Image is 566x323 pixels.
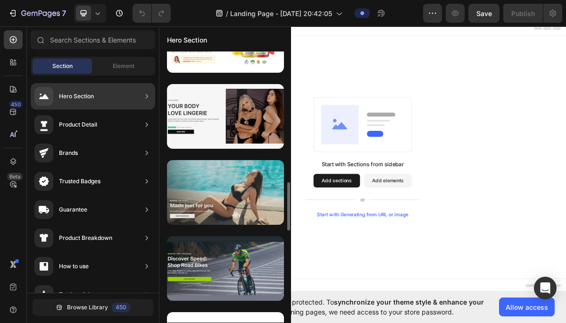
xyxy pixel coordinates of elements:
div: Open Intercom Messenger [534,277,557,299]
div: Start with Generating from URL or image [220,264,347,272]
div: How to use [59,262,89,271]
button: Save [468,4,499,23]
div: Brands [59,148,78,158]
div: Undo/Redo [133,4,171,23]
div: 450 [112,303,130,312]
iframe: Design area [159,22,566,295]
div: Publish [511,8,535,18]
span: Allow access [506,302,548,312]
div: Hero Section [59,92,94,101]
span: / [226,8,228,18]
input: Search Sections & Elements [31,30,155,49]
div: Testimonials [59,290,92,299]
div: Beta [7,173,23,180]
div: Guarantee [59,205,87,214]
span: Landing Page - [DATE] 20:42:05 [230,8,332,18]
div: Product Detail [59,120,97,129]
button: Add elements [285,212,351,230]
span: Your page is password protected. To when designing pages, we need access to your store password. [219,297,499,317]
span: Browse Library [67,303,108,312]
span: Section [52,62,73,70]
button: Allow access [499,297,555,316]
button: 7 [4,4,70,23]
div: Start with Sections from sidebar [226,193,340,204]
p: 7 [62,8,66,19]
span: synchronize your theme style & enhance your experience [219,298,484,316]
span: Save [476,9,492,17]
button: Browse Library450 [33,299,153,316]
div: 450 [9,101,23,108]
span: Element [113,62,134,70]
button: Publish [503,4,543,23]
button: Add sections [215,212,279,230]
div: Product Breakdown [59,233,112,243]
div: Trusted Badges [59,177,100,186]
